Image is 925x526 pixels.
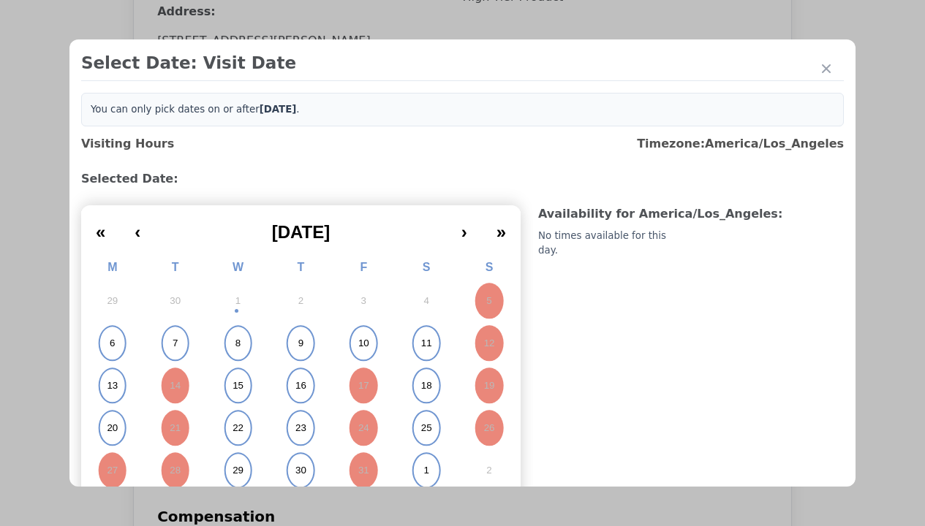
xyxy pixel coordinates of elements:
abbr: October 7, 2025 [173,337,178,350]
button: October 14, 2025 [144,365,207,407]
button: October 7, 2025 [144,322,207,365]
button: October 11, 2025 [395,322,458,365]
button: October 3, 2025 [332,280,395,322]
abbr: October 1, 2025 [235,294,241,308]
h3: Visiting Hours [81,135,174,153]
button: October 12, 2025 [458,322,521,365]
abbr: October 16, 2025 [295,379,306,392]
button: October 19, 2025 [458,365,521,407]
abbr: October 8, 2025 [235,337,241,350]
button: ‹ [120,211,155,243]
abbr: October 13, 2025 [107,379,118,392]
div: You can only pick dates on or after . [81,93,844,126]
button: « [81,211,120,243]
abbr: October 11, 2025 [421,337,432,350]
abbr: November 2, 2025 [486,464,491,477]
button: [DATE] [155,211,446,243]
abbr: October 5, 2025 [486,294,491,308]
button: November 1, 2025 [395,449,458,492]
button: October 22, 2025 [207,407,270,449]
abbr: September 30, 2025 [170,294,181,308]
button: October 17, 2025 [332,365,395,407]
button: September 29, 2025 [81,280,144,322]
abbr: October 14, 2025 [170,379,181,392]
abbr: October 3, 2025 [361,294,366,308]
button: October 4, 2025 [395,280,458,322]
button: October 2, 2025 [270,280,333,322]
button: October 30, 2025 [270,449,333,492]
abbr: October 18, 2025 [421,379,432,392]
button: October 9, 2025 [270,322,333,365]
button: October 31, 2025 [332,449,395,492]
button: › [447,211,482,243]
abbr: October 2, 2025 [298,294,303,308]
abbr: September 29, 2025 [107,294,118,308]
span: [DATE] [272,222,331,242]
abbr: October 9, 2025 [298,337,303,350]
button: October 1, 2025 [207,280,270,322]
abbr: October 23, 2025 [295,422,306,435]
button: October 18, 2025 [395,365,458,407]
abbr: October 17, 2025 [358,379,369,392]
button: October 8, 2025 [207,322,270,365]
button: October 6, 2025 [81,322,144,365]
abbr: Saturday [423,261,431,273]
abbr: October 12, 2025 [484,337,495,350]
abbr: October 20, 2025 [107,422,118,435]
abbr: October 24, 2025 [358,422,369,435]
abbr: October 21, 2025 [170,422,181,435]
button: October 10, 2025 [332,322,395,365]
h3: Availability for America/Los_Angeles : [538,205,844,223]
abbr: October 4, 2025 [423,294,428,308]
h3: Selected Date: [81,170,844,188]
abbr: October 6, 2025 [110,337,115,350]
b: [DATE] [260,104,297,115]
button: October 13, 2025 [81,365,144,407]
abbr: October 31, 2025 [358,464,369,477]
button: October 26, 2025 [458,407,521,449]
button: September 30, 2025 [144,280,207,322]
abbr: Wednesday [233,261,243,273]
button: October 23, 2025 [270,407,333,449]
button: October 15, 2025 [207,365,270,407]
abbr: Thursday [298,261,305,273]
button: October 20, 2025 [81,407,144,449]
button: October 28, 2025 [144,449,207,492]
h2: Select Date: Visit Date [81,51,844,75]
abbr: Friday [360,261,367,273]
button: » [482,211,521,243]
button: October 29, 2025 [207,449,270,492]
abbr: October 28, 2025 [170,464,181,477]
abbr: October 19, 2025 [484,379,495,392]
abbr: October 29, 2025 [233,464,243,477]
div: No times available for this day. [538,229,688,258]
abbr: October 15, 2025 [233,379,243,392]
button: October 21, 2025 [144,407,207,449]
abbr: October 10, 2025 [358,337,369,350]
button: November 2, 2025 [458,449,521,492]
abbr: October 27, 2025 [107,464,118,477]
h3: Timezone: America/Los_Angeles [637,135,844,153]
button: October 5, 2025 [458,280,521,322]
abbr: Sunday [486,261,494,273]
abbr: October 30, 2025 [295,464,306,477]
abbr: November 1, 2025 [423,464,428,477]
button: October 27, 2025 [81,449,144,492]
abbr: Monday [107,261,117,273]
abbr: October 22, 2025 [233,422,243,435]
button: October 25, 2025 [395,407,458,449]
abbr: October 25, 2025 [421,422,432,435]
button: October 16, 2025 [270,365,333,407]
abbr: Tuesday [172,261,179,273]
abbr: October 26, 2025 [484,422,495,435]
button: October 24, 2025 [332,407,395,449]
